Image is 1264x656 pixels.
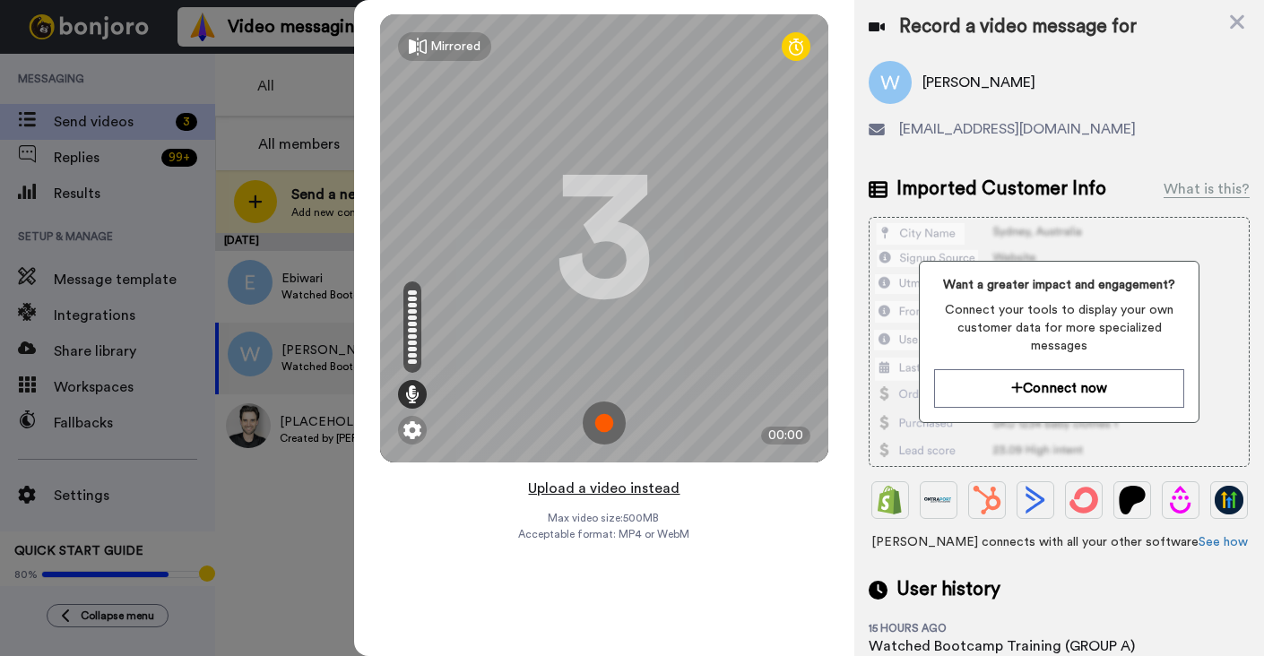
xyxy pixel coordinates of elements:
[549,511,660,525] span: Max video size: 500 MB
[1166,486,1195,514] img: Drip
[876,486,905,514] img: Shopify
[1118,486,1147,514] img: Patreon
[934,301,1184,355] span: Connect your tools to display your own customer data for more specialized messages
[934,369,1184,408] button: Connect now
[1021,486,1050,514] img: ActiveCampaign
[896,576,1000,603] span: User history
[869,533,1250,551] span: [PERSON_NAME] connects with all your other software
[934,276,1184,294] span: Want a greater impact and engagement?
[518,527,689,541] span: Acceptable format: MP4 or WebM
[1199,536,1248,548] a: See how
[1215,486,1243,514] img: GoHighLevel
[924,486,953,514] img: Ontraport
[583,401,626,445] img: ic_record_start.svg
[1164,178,1250,200] div: What is this?
[761,427,810,445] div: 00:00
[403,421,421,439] img: ic_gear.svg
[973,486,1001,514] img: Hubspot
[1069,486,1098,514] img: ConvertKit
[555,171,654,306] div: 3
[523,477,685,500] button: Upload a video instead
[899,118,1136,140] span: [EMAIL_ADDRESS][DOMAIN_NAME]
[869,621,985,635] div: 15 hours ago
[896,176,1106,203] span: Imported Customer Info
